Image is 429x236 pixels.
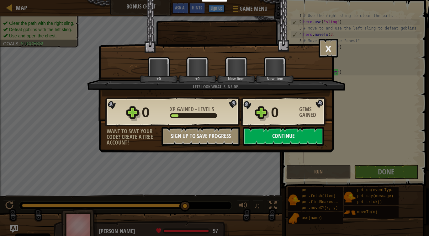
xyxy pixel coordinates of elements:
[117,84,315,90] div: Lets look what is inside.
[170,107,214,112] div: -
[142,102,166,123] div: 0
[319,39,338,58] button: ×
[243,127,324,146] button: Continue
[107,129,162,145] div: Want to save your code? Create a free account!
[180,76,215,81] div: +0
[162,127,240,146] button: Sign Up to Save Progress
[299,107,327,118] div: Gems Gained
[257,76,293,81] div: New Item
[170,105,195,113] span: XP Gained
[197,105,212,113] span: Level
[212,105,214,113] span: 5
[141,76,177,81] div: +0
[219,76,254,81] div: New Item
[271,102,295,123] div: 0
